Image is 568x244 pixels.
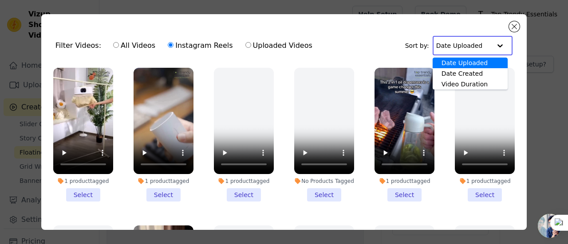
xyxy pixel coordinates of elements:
[134,178,193,185] div: 1 product tagged
[405,36,513,55] div: Sort by:
[433,79,508,89] div: Video Duration
[214,178,274,185] div: 1 product tagged
[433,58,508,68] div: Date Uploaded
[538,214,562,238] a: Open chat
[375,178,434,185] div: 1 product tagged
[294,178,354,185] div: No Products Tagged
[53,178,113,185] div: 1 product tagged
[245,40,313,51] label: Uploaded Videos
[113,40,156,51] label: All Videos
[433,68,508,79] div: Date Created
[509,21,520,32] button: Close modal
[55,35,317,56] div: Filter Videos:
[455,178,515,185] div: 1 product tagged
[167,40,233,51] label: Instagram Reels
